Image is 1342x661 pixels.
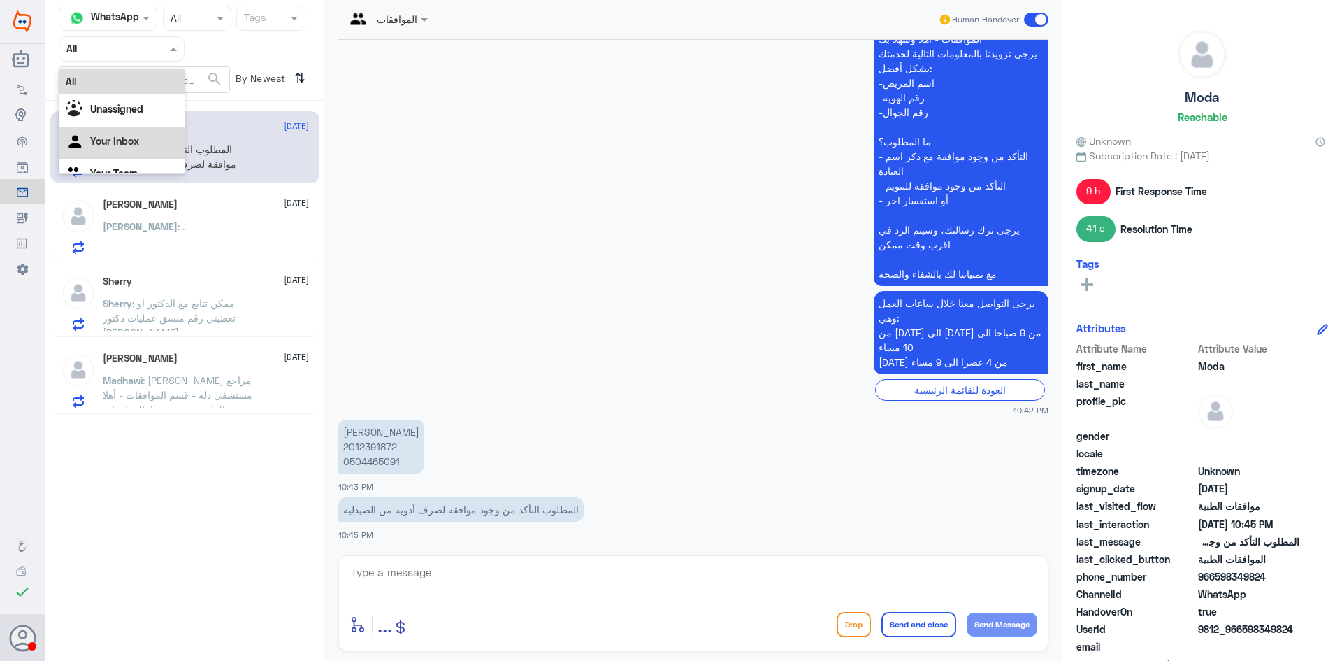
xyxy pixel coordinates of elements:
[1076,499,1195,513] span: last_visited_flow
[1076,394,1195,426] span: profile_pic
[242,10,266,28] div: Tags
[1198,359,1299,374] span: Moda
[66,76,76,87] b: All
[1076,216,1116,241] span: 41 s
[1185,90,1220,106] h5: Moda
[338,420,424,474] p: 26/8/2025, 10:43 PM
[1198,569,1299,584] span: 966598349824
[90,167,138,179] b: Your Team
[284,197,309,209] span: [DATE]
[66,100,87,121] img: Unassigned.svg
[206,68,223,91] button: search
[103,220,178,232] span: [PERSON_NAME]
[875,379,1045,401] div: العودة للقائمة الرئيسية
[1198,587,1299,602] span: 2
[90,103,143,115] b: Unassigned
[1120,222,1192,236] span: Resolution Time
[1076,464,1195,478] span: timezone
[1076,552,1195,567] span: last_clicked_button
[103,353,178,364] h5: Madhawi Abdullah
[1198,604,1299,619] span: true
[1076,257,1099,270] h6: Tags
[1198,446,1299,461] span: null
[1076,639,1195,654] span: email
[9,625,36,651] button: Avatar
[1198,481,1299,496] span: 2024-07-27T08:58:34.552Z
[1198,429,1299,443] span: null
[338,482,373,491] span: 10:43 PM
[1076,376,1195,391] span: last_name
[294,66,305,90] i: ⇅
[14,583,31,600] i: check
[1178,111,1227,123] h6: Reachable
[206,71,223,87] span: search
[90,135,139,147] b: Your Inbox
[1076,534,1195,549] span: last_message
[103,374,259,577] span: : [PERSON_NAME] مراجع مستشفى دله - قسم الموافقات - أهلا وسهلا بك يرجى تزويدنا بالمعلومات التالية ...
[284,120,309,132] span: [DATE]
[1198,517,1299,532] span: 2025-08-26T19:45:02.419Z
[284,273,309,286] span: [DATE]
[1198,394,1233,429] img: defaultAdmin.png
[284,350,309,363] span: [DATE]
[103,276,132,287] h5: Sherry
[66,164,87,185] img: yourTeam.svg
[377,611,392,637] span: ...
[874,291,1048,374] p: 26/8/2025, 10:42 PM
[66,132,87,153] img: yourInbox.svg
[1076,569,1195,584] span: phone_number
[377,609,392,640] button: ...
[1076,481,1195,496] span: signup_date
[1076,134,1131,148] span: Unknown
[952,13,1019,26] span: Human Handover
[338,530,373,539] span: 10:45 PM
[1198,552,1299,567] span: الموافقات الطبية
[1076,622,1195,637] span: UserId
[1198,341,1299,356] span: Attribute Value
[103,374,143,386] span: Madhawi
[1076,604,1195,619] span: HandoverOn
[103,297,236,339] span: : ممكن تتابع مع الدكتور او تعطيني رقم منسق عمليات دكتور [PERSON_NAME]
[1013,404,1048,416] span: 10:42 PM
[1076,587,1195,602] span: ChannelId
[1076,446,1195,461] span: locale
[1198,534,1299,549] span: المطلوب التأكد من وجود موافقة لصرف أدوية من الصيدلية
[178,220,185,232] span: : .
[1198,639,1299,654] span: null
[1076,148,1328,163] span: Subscription Date : [DATE]
[1198,499,1299,513] span: موافقات الطبية
[1076,517,1195,532] span: last_interaction
[1116,184,1207,199] span: First Response Time
[1076,429,1195,443] span: gender
[1198,622,1299,637] span: 9812_966598349824
[61,276,96,311] img: defaultAdmin.png
[874,12,1048,286] p: 26/8/2025, 10:42 PM
[1178,31,1226,78] img: defaultAdmin.png
[103,199,178,211] h5: Nora
[1076,179,1111,204] span: 9 h
[837,612,871,637] button: Drop
[103,297,132,309] span: Sherry
[230,66,289,94] span: By Newest
[1076,359,1195,374] span: first_name
[338,497,584,522] p: 26/8/2025, 10:45 PM
[881,612,956,637] button: Send and close
[967,613,1037,637] button: Send Message
[13,10,31,33] img: Widebot Logo
[59,67,229,92] input: Search by Name, Local etc…
[66,8,87,29] img: whatsapp.png
[61,199,96,234] img: defaultAdmin.png
[1076,322,1126,334] h6: Attributes
[1076,341,1195,356] span: Attribute Name
[61,353,96,388] img: defaultAdmin.png
[1198,464,1299,478] span: Unknown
